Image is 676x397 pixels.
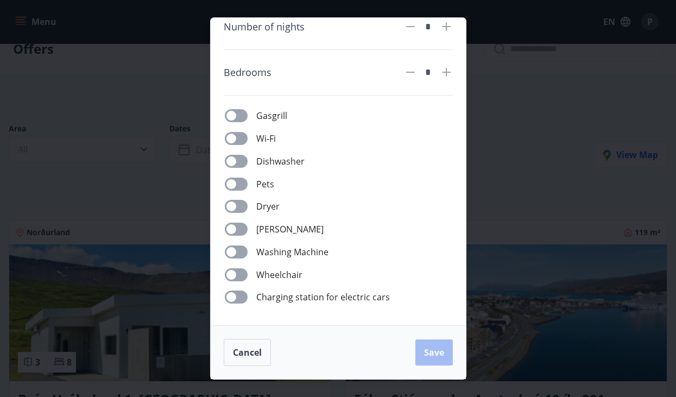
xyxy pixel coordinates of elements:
[256,155,305,168] span: Dishwasher
[256,268,302,281] span: Wheelchair
[256,223,324,236] span: [PERSON_NAME]
[256,178,274,191] span: Pets
[256,245,328,259] span: Washing Machine
[224,65,271,79] span: Bedrooms
[224,20,305,34] span: Number of nights
[256,291,390,304] span: Charging station for electric cars
[224,339,271,366] button: Cancel
[233,346,262,358] span: Cancel
[256,109,287,122] span: Gasgrill
[256,132,276,145] span: Wi-Fi
[256,200,280,213] span: Dryer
